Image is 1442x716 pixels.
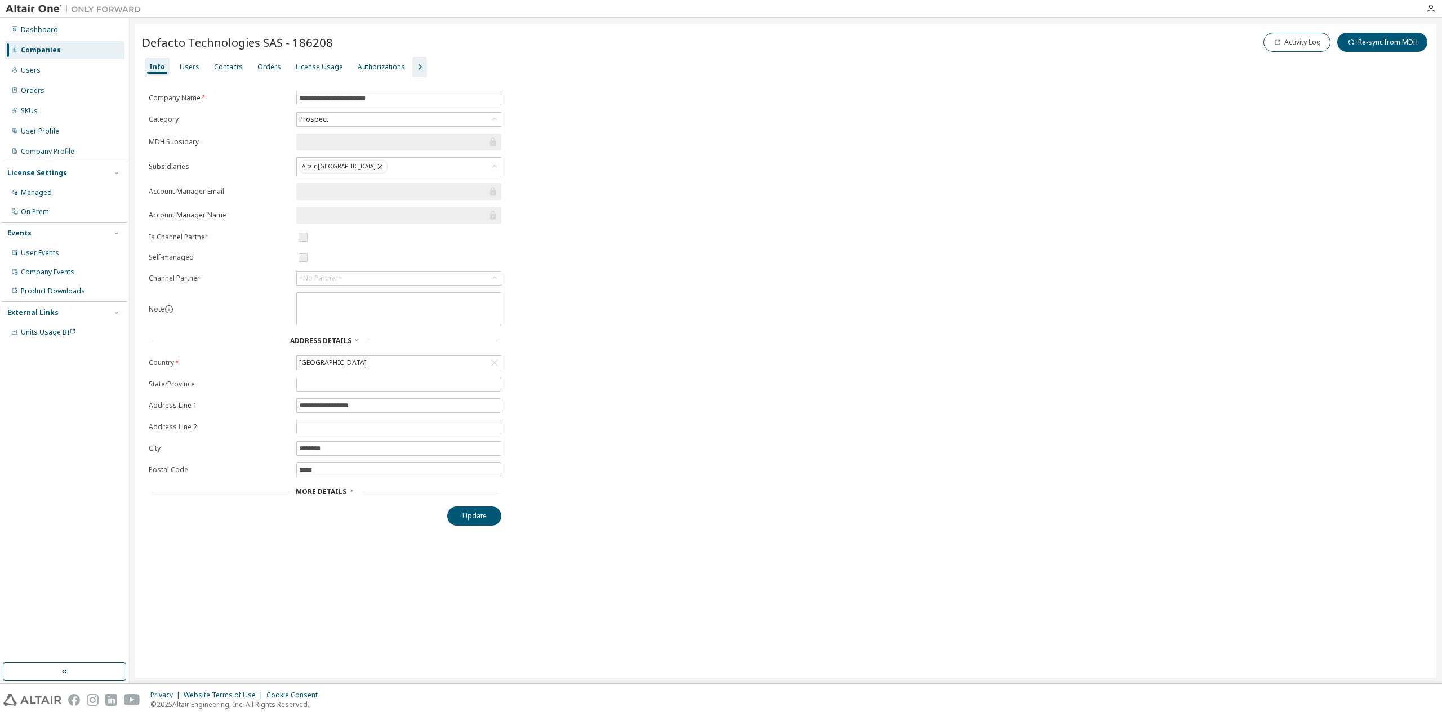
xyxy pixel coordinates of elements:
[150,700,324,709] p: © 2025 Altair Engineering, Inc. All Rights Reserved.
[7,168,67,177] div: License Settings
[150,691,184,700] div: Privacy
[142,34,333,50] span: Defacto Technologies SAS - 186208
[149,401,290,410] label: Address Line 1
[149,444,290,453] label: City
[21,147,74,156] div: Company Profile
[149,233,290,242] label: Is Channel Partner
[21,127,59,136] div: User Profile
[149,304,164,314] label: Note
[7,229,32,238] div: Events
[87,694,99,706] img: instagram.svg
[21,287,85,296] div: Product Downloads
[149,94,290,103] label: Company Name
[164,305,173,314] button: information
[290,336,351,345] span: Address Details
[149,253,290,262] label: Self-managed
[21,268,74,277] div: Company Events
[149,115,290,124] label: Category
[149,162,290,171] label: Subsidiaries
[447,506,501,526] button: Update
[297,158,501,176] div: Altair [GEOGRAPHIC_DATA]
[6,3,146,15] img: Altair One
[297,113,330,126] div: Prospect
[124,694,140,706] img: youtube.svg
[149,187,290,196] label: Account Manager Email
[296,63,343,72] div: License Usage
[266,691,324,700] div: Cookie Consent
[149,465,290,474] label: Postal Code
[149,380,290,389] label: State/Province
[184,691,266,700] div: Website Terms of Use
[1337,33,1427,52] button: Re-sync from MDH
[21,106,38,115] div: SKUs
[296,487,346,496] span: More Details
[149,423,290,432] label: Address Line 2
[297,272,501,285] div: <No Partner>
[68,694,80,706] img: facebook.svg
[21,25,58,34] div: Dashboard
[149,211,290,220] label: Account Manager Name
[21,86,44,95] div: Orders
[358,63,405,72] div: Authorizations
[149,137,290,146] label: MDH Subsidary
[297,357,368,369] div: [GEOGRAPHIC_DATA]
[214,63,243,72] div: Contacts
[149,274,290,283] label: Channel Partner
[21,188,52,197] div: Managed
[299,160,388,174] div: Altair [GEOGRAPHIC_DATA]
[105,694,117,706] img: linkedin.svg
[1263,33,1330,52] button: Activity Log
[21,66,41,75] div: Users
[299,274,342,283] div: <No Partner>
[180,63,199,72] div: Users
[7,308,59,317] div: External Links
[21,248,59,257] div: User Events
[297,113,501,126] div: Prospect
[21,207,49,216] div: On Prem
[257,63,281,72] div: Orders
[21,327,76,337] span: Units Usage BI
[149,63,165,72] div: Info
[3,694,61,706] img: altair_logo.svg
[297,356,501,370] div: [GEOGRAPHIC_DATA]
[149,358,290,367] label: Country
[21,46,61,55] div: Companies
